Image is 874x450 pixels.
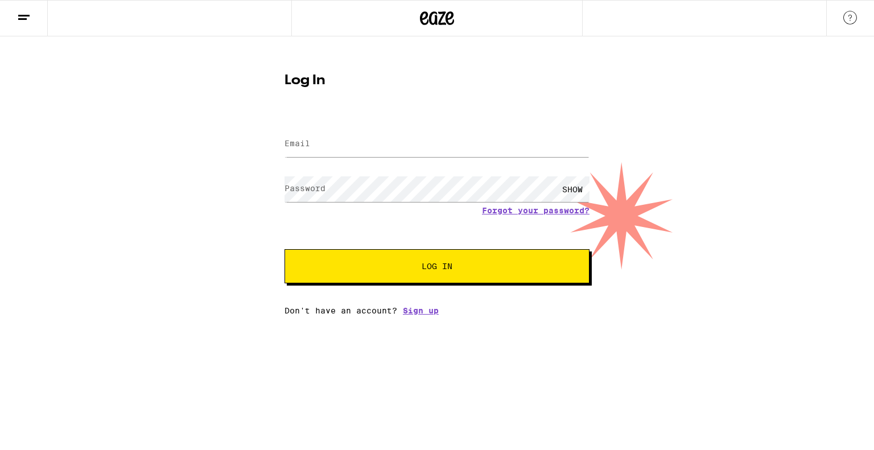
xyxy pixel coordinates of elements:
[285,131,589,157] input: Email
[422,262,452,270] span: Log In
[285,306,589,315] div: Don't have an account?
[285,184,325,193] label: Password
[403,306,439,315] a: Sign up
[285,139,310,148] label: Email
[285,249,589,283] button: Log In
[555,176,589,202] div: SHOW
[285,74,589,88] h1: Log In
[482,206,589,215] a: Forgot your password?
